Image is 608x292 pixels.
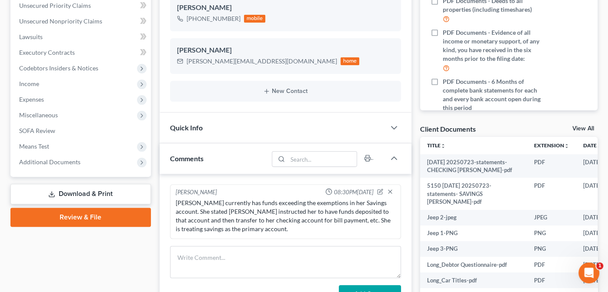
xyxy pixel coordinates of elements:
[19,111,58,119] span: Miscellaneous
[12,45,151,60] a: Executory Contracts
[19,80,39,87] span: Income
[420,124,476,133] div: Client Documents
[527,154,576,178] td: PDF
[527,241,576,257] td: PNG
[578,262,599,283] iframe: Intercom live chat
[527,272,576,288] td: PDF
[12,123,151,139] a: SOFA Review
[19,17,102,25] span: Unsecured Nonpriority Claims
[187,57,337,66] div: [PERSON_NAME][EMAIL_ADDRESS][DOMAIN_NAME]
[176,199,395,233] div: [PERSON_NAME] currently has funds exceeding the exemptions in her Savings account. She stated [PE...
[420,210,527,226] td: Jeep 2-jpeg
[176,188,217,197] div: [PERSON_NAME]
[441,143,446,149] i: unfold_more
[177,45,394,56] div: [PERSON_NAME]
[527,257,576,272] td: PDF
[564,143,569,149] i: unfold_more
[443,77,546,112] span: PDF Documents - 6 Months of complete bank statements for each and every bank account open during ...
[420,226,527,241] td: Jeep 1-PNG
[19,33,43,40] span: Lawsuits
[244,15,266,23] div: mobile
[527,178,576,209] td: PDF
[572,126,594,132] a: View All
[19,158,80,166] span: Additional Documents
[10,184,151,204] a: Download & Print
[170,123,203,132] span: Quick Info
[19,96,44,103] span: Expenses
[12,13,151,29] a: Unsecured Nonpriority Claims
[443,28,546,63] span: PDF Documents - Evidence of all income or monetary support, of any kind, you have received in the...
[334,188,374,196] span: 08:30PM[DATE]
[341,57,360,65] div: home
[420,154,527,178] td: [DATE] 20250723-statements- CHECKING [PERSON_NAME]-pdf
[596,262,603,269] span: 1
[527,226,576,241] td: PNG
[427,142,446,149] a: Titleunfold_more
[420,257,527,272] td: Long_Debtor Questionnaire-pdf
[19,2,91,9] span: Unsecured Priority Claims
[420,241,527,257] td: Jeep 3-PNG
[287,152,357,166] input: Search...
[420,272,527,288] td: Long_Car Titles-pdf
[177,3,394,13] div: [PERSON_NAME]
[10,208,151,227] a: Review & File
[12,29,151,45] a: Lawsuits
[187,14,241,23] div: [PHONE_NUMBER]
[527,210,576,226] td: JPEG
[420,178,527,209] td: 5150 [DATE] 20250723-statements- SAVINGS [PERSON_NAME]-pdf
[177,88,394,95] button: New Contact
[19,143,49,150] span: Means Test
[19,127,55,134] span: SOFA Review
[170,154,204,163] span: Comments
[19,64,98,72] span: Codebtors Insiders & Notices
[534,142,569,149] a: Extensionunfold_more
[19,49,75,56] span: Executory Contracts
